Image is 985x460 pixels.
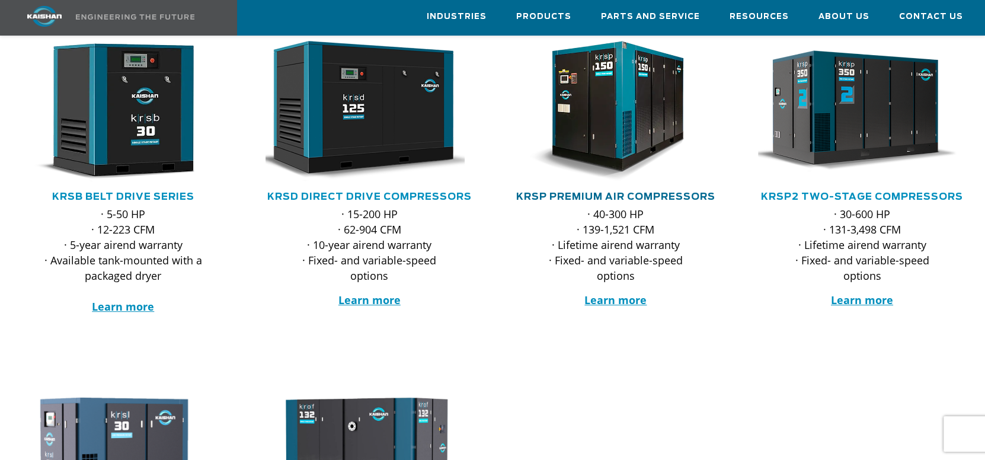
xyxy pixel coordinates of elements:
img: krsp150 [503,41,711,181]
a: Learn more [584,293,647,307]
a: Learn more [338,293,401,307]
p: · 30-600 HP · 131-3,498 CFM · Lifetime airend warranty · Fixed- and variable-speed options [782,206,943,283]
img: krsd125 [257,41,465,181]
span: About Us [818,10,869,24]
span: Resources [730,10,789,24]
p: · 40-300 HP · 139-1,521 CFM · Lifetime airend warranty · Fixed- and variable-speed options [535,206,696,283]
div: krsp150 [511,41,720,181]
a: Parts and Service [601,1,700,33]
a: Industries [427,1,487,33]
div: krsp350 [758,41,967,181]
img: krsp350 [749,41,958,181]
a: Learn more [92,299,154,314]
span: Industries [427,10,487,24]
div: krsd125 [266,41,474,181]
a: Contact Us [899,1,963,33]
span: Products [516,10,571,24]
a: Resources [730,1,789,33]
a: KRSP2 Two-Stage Compressors [761,192,963,202]
a: KRSB Belt Drive Series [52,192,194,202]
p: · 5-50 HP · 12-223 CFM · 5-year airend warranty · Available tank-mounted with a packaged dryer [43,206,204,314]
a: About Us [818,1,869,33]
a: KRSD Direct Drive Compressors [267,192,472,202]
img: krsb30 [10,41,219,181]
a: Learn more [831,293,893,307]
span: Parts and Service [601,10,700,24]
span: Contact Us [899,10,963,24]
a: KRSP Premium Air Compressors [516,192,715,202]
div: krsb30 [19,41,228,181]
p: · 15-200 HP · 62-904 CFM · 10-year airend warranty · Fixed- and variable-speed options [289,206,450,283]
a: Products [516,1,571,33]
img: Engineering the future [76,14,194,20]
